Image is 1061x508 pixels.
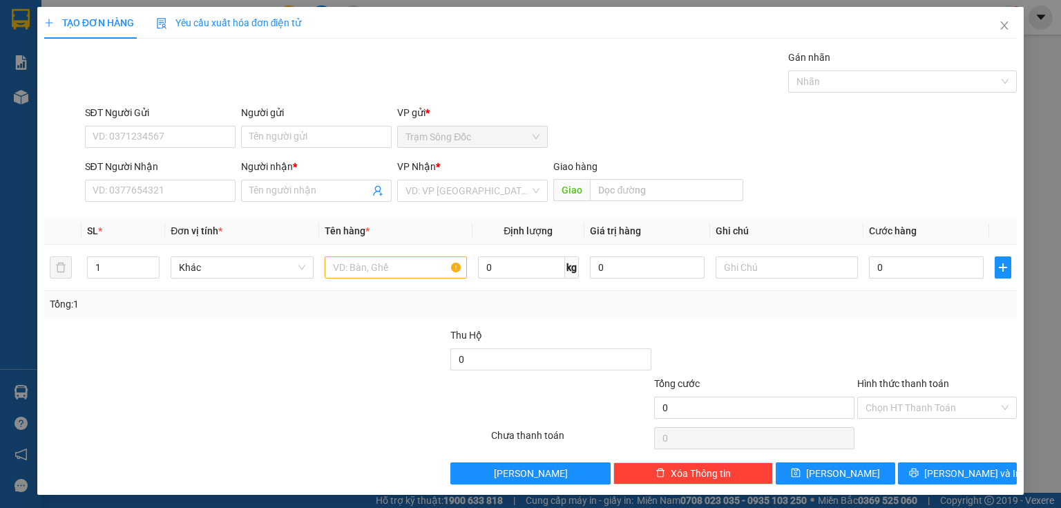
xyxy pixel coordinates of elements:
[179,257,305,278] span: Khác
[553,161,598,172] span: Giao hàng
[494,466,568,481] span: [PERSON_NAME]
[490,428,652,452] div: Chưa thanh toán
[241,105,392,120] div: Người gửi
[590,225,641,236] span: Giá trị hàng
[450,330,482,341] span: Thu Hộ
[50,256,72,279] button: delete
[898,462,1017,485] button: printer[PERSON_NAME] và In
[325,256,467,279] input: VD: Bàn, Ghế
[806,466,880,481] span: [PERSON_NAME]
[654,378,700,389] span: Tổng cước
[924,466,1021,481] span: [PERSON_NAME] và In
[710,218,863,245] th: Ghi chú
[325,225,370,236] span: Tên hàng
[999,20,1010,31] span: close
[656,468,665,479] span: delete
[671,466,731,481] span: Xóa Thông tin
[995,256,1011,279] button: plus
[857,378,949,389] label: Hình thức thanh toán
[50,297,410,312] div: Tổng: 1
[776,462,895,485] button: save[PERSON_NAME]
[553,179,590,201] span: Giao
[869,225,917,236] span: Cước hàng
[565,256,579,279] span: kg
[985,7,1024,46] button: Close
[450,462,610,485] button: [PERSON_NAME]
[397,161,436,172] span: VP Nhận
[995,262,1011,273] span: plus
[791,468,801,479] span: save
[44,17,134,28] span: TẠO ĐƠN HÀNG
[156,18,167,29] img: icon
[372,185,383,196] span: user-add
[788,52,830,63] label: Gán nhãn
[504,225,553,236] span: Định lượng
[171,225,222,236] span: Đơn vị tính
[156,17,302,28] span: Yêu cầu xuất hóa đơn điện tử
[241,159,392,174] div: Người nhận
[87,225,98,236] span: SL
[590,179,743,201] input: Dọc đường
[85,105,236,120] div: SĐT Người Gửi
[590,256,705,279] input: 0
[85,159,236,174] div: SĐT Người Nhận
[716,256,858,279] input: Ghi Chú
[44,18,54,28] span: plus
[613,462,773,485] button: deleteXóa Thông tin
[405,126,539,147] span: Trạm Sông Đốc
[909,468,919,479] span: printer
[397,105,548,120] div: VP gửi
